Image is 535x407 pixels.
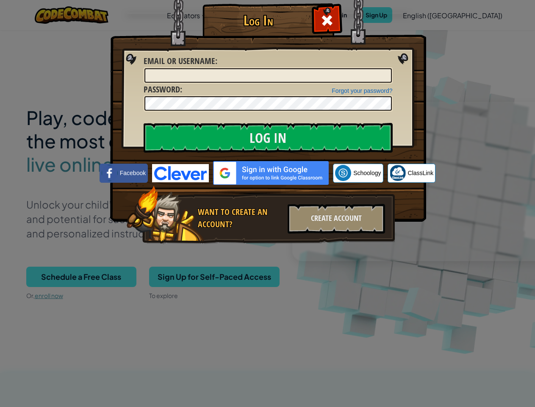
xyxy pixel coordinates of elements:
[144,84,180,95] span: Password
[288,204,385,234] div: Create Account
[152,164,209,182] img: clever-logo-blue.png
[390,165,406,181] img: classlink-logo-small.png
[144,55,217,67] label: :
[408,169,434,177] span: ClassLink
[198,206,283,230] div: Want to create an account?
[144,84,182,96] label: :
[205,13,313,28] h1: Log In
[102,165,118,181] img: facebook_small.png
[332,87,392,94] a: Forgot your password?
[335,165,351,181] img: schoology.png
[120,169,146,177] span: Facebook
[213,161,329,185] img: gplus_sso_button2.svg
[144,123,393,153] input: Log In
[144,55,215,67] span: Email or Username
[353,169,381,177] span: Schoology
